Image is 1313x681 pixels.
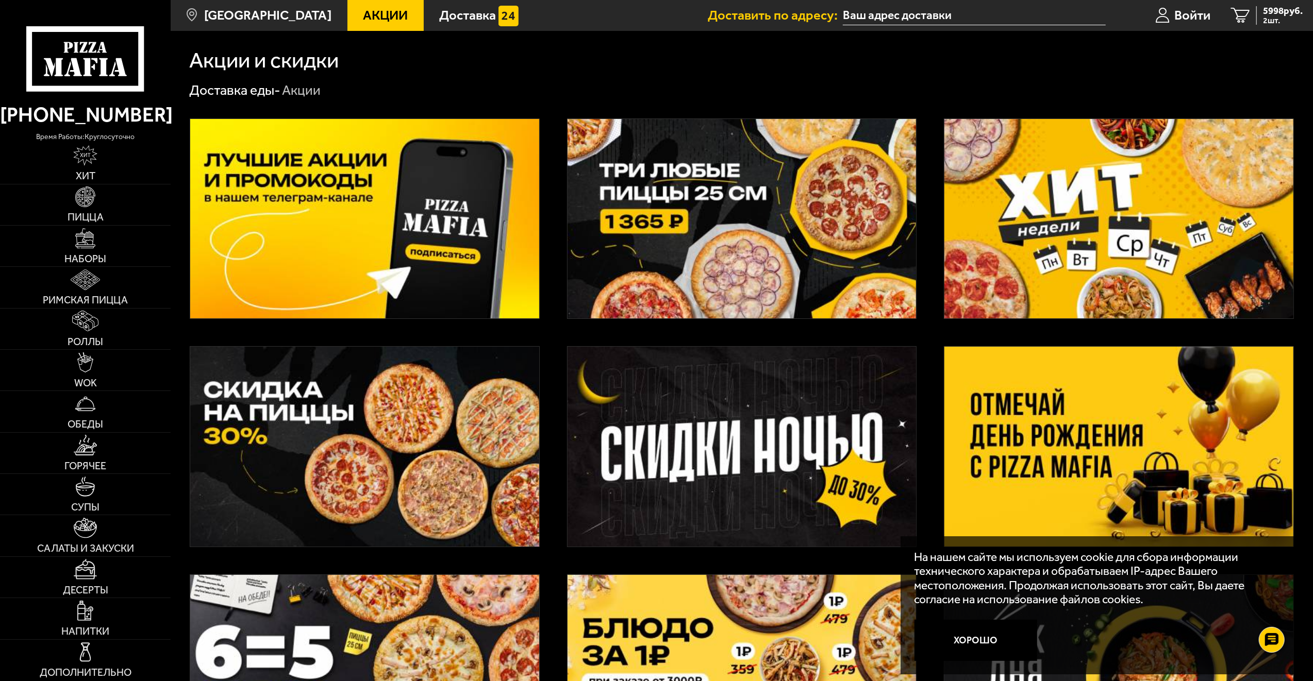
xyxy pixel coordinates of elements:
span: Горячее [64,461,106,471]
span: Роллы [68,337,103,347]
h1: Акции и скидки [189,49,339,71]
span: 5998 руб. [1263,6,1303,16]
span: Салаты и закуски [37,543,134,554]
span: Супы [71,502,99,513]
span: Наборы [64,254,106,264]
span: Дополнительно [40,668,131,678]
span: 2 шт. [1263,16,1303,25]
span: Пицца [68,212,104,223]
input: Ваш адрес доставки [843,6,1105,25]
button: Хорошо [915,620,1038,661]
a: Доставка еды- [189,82,280,98]
span: [GEOGRAPHIC_DATA] [204,9,331,22]
span: Войти [1174,9,1210,22]
span: Акции [363,9,408,22]
img: 15daf4d41897b9f0e9f617042186c801.svg [498,6,519,26]
span: Напитки [61,626,109,637]
span: Римская пицца [43,295,128,305]
span: Десерты [63,585,108,595]
span: Обеды [68,419,103,430]
span: Доставка [440,9,496,22]
p: На нашем сайте мы используем cookie для сбора информации технического характера и обрабатываем IP... [915,550,1275,607]
span: Доставить по адресу: [708,9,843,22]
span: Хит [76,171,95,181]
div: Акции [282,81,321,99]
span: WOK [74,378,97,388]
